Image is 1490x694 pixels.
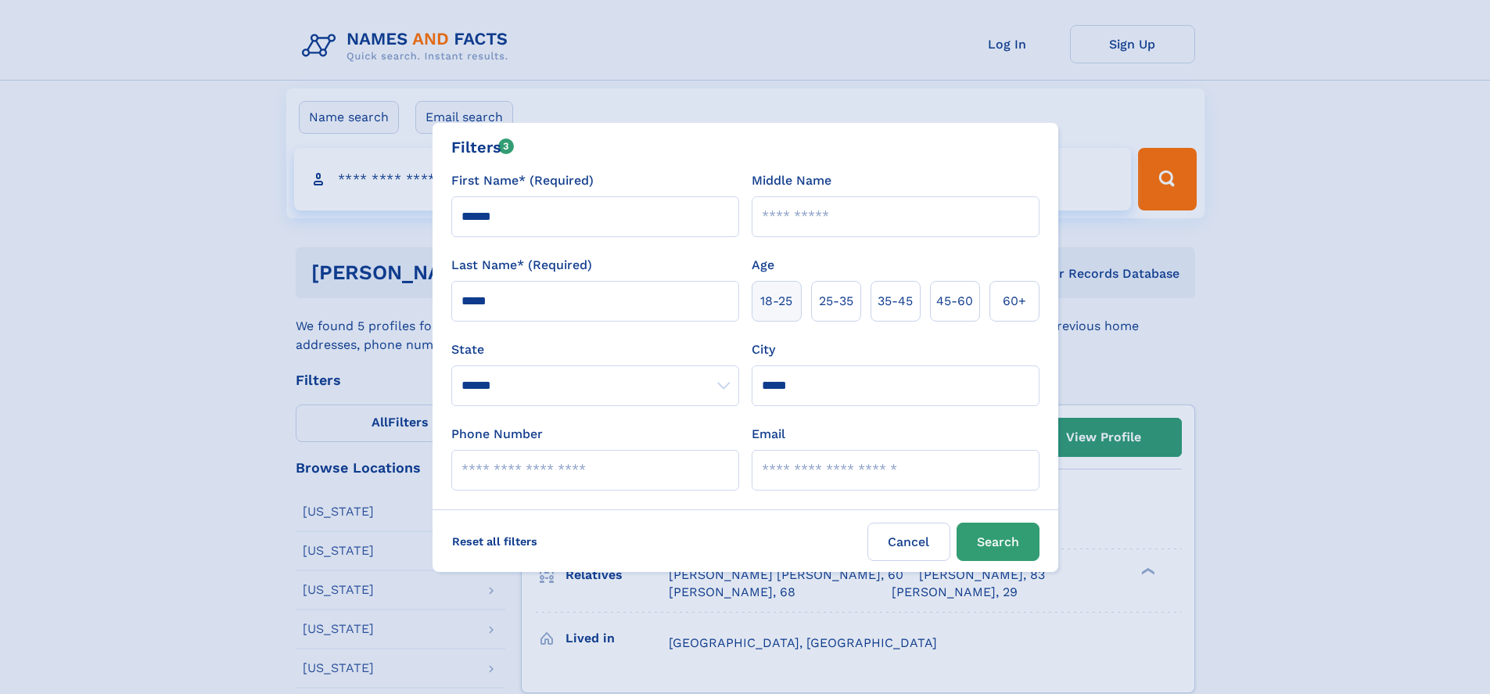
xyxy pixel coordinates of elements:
[957,523,1039,561] button: Search
[752,171,831,190] label: Middle Name
[442,523,548,560] label: Reset all filters
[451,171,594,190] label: First Name* (Required)
[451,340,739,359] label: State
[867,523,950,561] label: Cancel
[752,425,785,444] label: Email
[451,256,592,275] label: Last Name* (Required)
[819,292,853,311] span: 25‑35
[752,340,775,359] label: City
[752,256,774,275] label: Age
[936,292,973,311] span: 45‑60
[451,425,543,444] label: Phone Number
[451,135,515,159] div: Filters
[760,292,792,311] span: 18‑25
[1003,292,1026,311] span: 60+
[878,292,913,311] span: 35‑45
